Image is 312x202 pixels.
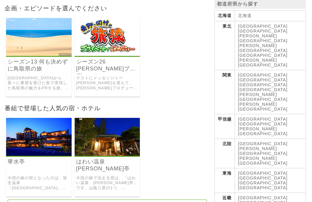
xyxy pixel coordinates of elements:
[238,102,277,107] a: [PERSON_NAME]
[238,29,288,34] a: [GEOGRAPHIC_DATA]
[238,181,288,186] a: [GEOGRAPHIC_DATA]
[238,171,288,176] a: [GEOGRAPHIC_DATA]
[75,18,140,56] img: 東野・岡村の旅猿～プライベートでごめんなさい～ シーズン26 黒田プロデュース 鳥取県の旅
[6,52,72,57] a: 東野・岡村の旅猿～プライベートでごめんなさい～ シーズン13 何も決めずに鳥取県の旅
[238,13,252,18] a: 北海道
[3,3,211,14] h2: 企画・エピソードを選んでください
[75,118,140,156] img: はわい温泉 千年亭
[8,159,70,166] a: 華水亭
[238,117,288,122] a: [GEOGRAPHIC_DATA]
[6,152,72,157] a: 華水亭
[76,159,139,173] a: はわい温泉 [PERSON_NAME]亭
[238,142,288,146] a: [GEOGRAPHIC_DATA]
[238,24,288,29] a: [GEOGRAPHIC_DATA]
[215,22,235,70] th: 東北
[238,87,288,92] a: [GEOGRAPHIC_DATA]
[215,115,235,139] th: 甲信越
[75,52,140,57] a: 東野・岡村の旅猿～プライベートでごめんなさい～ シーズン26 黒田プロデュース 鳥取県の旅
[238,176,288,181] a: [GEOGRAPHIC_DATA]
[215,11,235,22] th: 北海道
[215,169,235,193] th: 東海
[238,92,288,102] a: [PERSON_NAME][GEOGRAPHIC_DATA]
[75,152,140,157] a: はわい温泉 千年亭
[8,59,70,73] a: シーズン13 何も決めずに鳥取県の旅
[238,127,288,136] a: [PERSON_NAME][GEOGRAPHIC_DATA]
[238,34,288,43] a: [PERSON_NAME][GEOGRAPHIC_DATA]
[6,18,72,56] img: 東野・岡村の旅猿～プライベートでごめんなさい～ シーズン13 何も決めずに鳥取県の旅
[238,58,288,68] a: [PERSON_NAME][GEOGRAPHIC_DATA]
[238,196,288,200] a: [GEOGRAPHIC_DATA]
[3,103,211,114] h2: 番組で登場した人気の宿・ホテル
[238,107,288,112] a: [GEOGRAPHIC_DATA]
[76,59,139,73] a: シーズン26 [PERSON_NAME]プロデュース [GEOGRAPHIC_DATA]の旅
[238,43,288,53] a: [PERSON_NAME][GEOGRAPHIC_DATA]
[238,73,288,78] a: [GEOGRAPHIC_DATA]
[8,176,70,191] a: 今回の旅の宿となったのは、皆生温泉「[GEOGRAPHIC_DATA]」でした。 オーシャンビューのキレイな部屋に感動していると、そこへ県の[PERSON_NAME]課長が現れ、生わさび・らっき...
[238,122,288,127] a: [GEOGRAPHIC_DATA]
[76,176,139,191] a: 今回の旅で泊まる宿は、「はわい温泉 [PERSON_NAME]亭」です。山陰八景の1つ、[PERSON_NAME][GEOGRAPHIC_DATA]の[PERSON_NAME]に建つ温泉旅館。 ...
[215,70,235,115] th: 関東
[238,146,288,156] a: [PERSON_NAME][GEOGRAPHIC_DATA]
[238,53,288,58] a: [GEOGRAPHIC_DATA]
[8,76,70,91] a: [GEOGRAPHIC_DATA]から直々に要望を受けた形で実現した鳥取県の魅力をPRする旅。 県おすすめのスポットから[PERSON_NAME]、[PERSON_NAME]の二人が行きたい所を...
[76,76,139,91] a: ゲストにメッセンジャー[PERSON_NAME]を迎えて、[PERSON_NAME]プロデュースで[GEOGRAPHIC_DATA]をPRする旅。
[238,83,288,87] a: [GEOGRAPHIC_DATA]
[215,139,235,169] th: 北陸
[238,78,288,83] a: [GEOGRAPHIC_DATA]
[238,156,288,166] a: [PERSON_NAME][GEOGRAPHIC_DATA]
[238,186,288,190] a: [GEOGRAPHIC_DATA]
[6,118,72,156] img: 華水亭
